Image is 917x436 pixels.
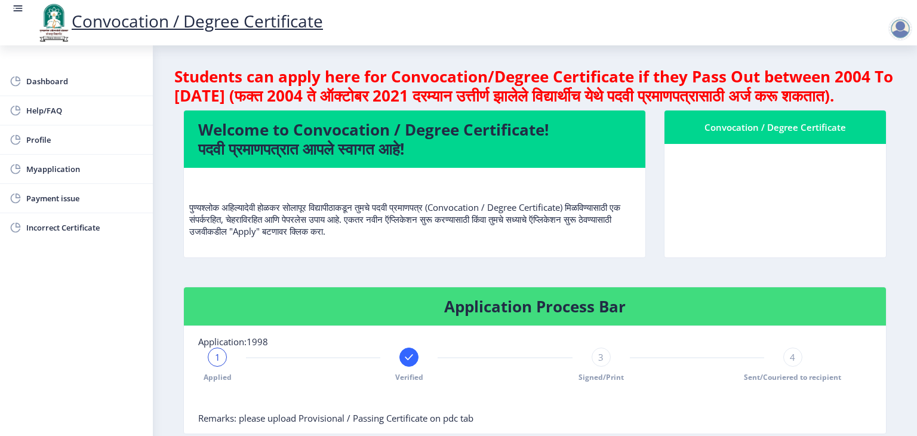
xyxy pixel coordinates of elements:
span: Signed/Print [578,372,624,382]
span: Application:1998 [198,336,268,348]
h4: Welcome to Convocation / Degree Certificate! पदवी प्रमाणपत्रात आपले स्वागत आहे! [198,120,631,158]
div: Convocation / Degree Certificate [679,120,872,134]
span: 1 [215,351,220,363]
span: Incorrect Certificate [26,220,143,235]
a: Convocation / Degree Certificate [36,10,323,32]
span: Sent/Couriered to recipient [744,372,841,382]
img: logo [36,2,72,43]
h4: Students can apply here for Convocation/Degree Certificate if they Pass Out between 2004 To [DATE... [174,67,896,105]
span: Help/FAQ [26,103,143,118]
h4: Application Process Bar [198,297,872,316]
span: Dashboard [26,74,143,88]
span: Payment issue [26,191,143,205]
span: 3 [598,351,604,363]
span: Remarks: please upload Provisional / Passing Certificate on pdc tab [198,412,473,424]
span: Profile [26,133,143,147]
p: पुण्यश्लोक अहिल्यादेवी होळकर सोलापूर विद्यापीठाकडून तुमचे पदवी प्रमाणपत्र (Convocation / Degree C... [189,177,640,237]
span: Verified [395,372,423,382]
span: Applied [204,372,232,382]
span: 4 [790,351,795,363]
span: Myapplication [26,162,143,176]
